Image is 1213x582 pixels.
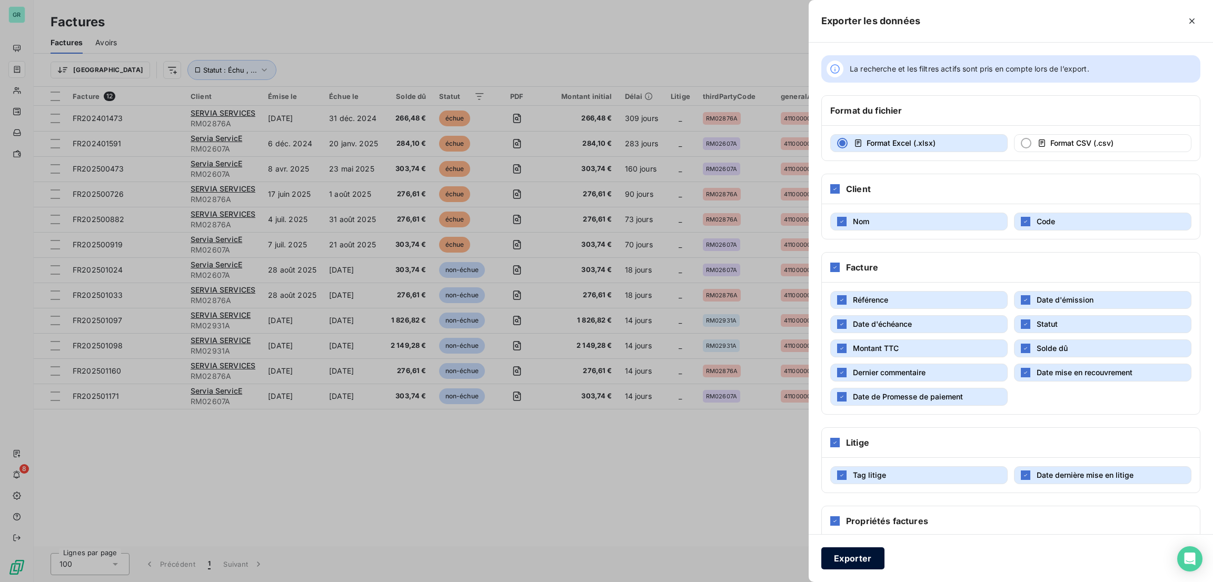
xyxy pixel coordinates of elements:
div: Open Intercom Messenger [1177,546,1202,571]
button: Dernier commentaire [830,364,1008,382]
button: Date mise en recouvrement [1014,364,1191,382]
button: Code [1014,213,1191,230]
button: Tag litige [830,466,1008,484]
span: Format CSV (.csv) [1050,138,1113,147]
button: Référence [830,291,1008,309]
span: Date d'émission [1037,295,1093,304]
button: Nom [830,213,1008,230]
button: Date d'échéance [830,315,1008,333]
button: Solde dû [1014,339,1191,357]
button: Date d'émission [1014,291,1191,309]
span: Référence [853,295,888,304]
button: Exporter [821,547,884,569]
span: Montant TTC [853,344,899,353]
span: Date de Promesse de paiement [853,392,963,401]
span: Date d'échéance [853,319,912,328]
h6: Facture [846,261,878,274]
span: Dernier commentaire [853,368,926,377]
h6: Propriétés factures [846,515,928,527]
span: Tag litige [853,470,886,479]
h6: Format du fichier [830,104,902,117]
span: Statut [1037,319,1058,328]
button: Statut [1014,315,1191,333]
button: Date dernière mise en litige [1014,466,1191,484]
button: Montant TTC [830,339,1008,357]
span: Nom [853,217,869,226]
h5: Exporter les données [821,14,920,28]
h6: Client [846,183,871,195]
span: Date mise en recouvrement [1037,368,1132,377]
h6: Litige [846,436,869,449]
button: Date de Promesse de paiement [830,388,1008,406]
span: Date dernière mise en litige [1037,470,1134,479]
span: Format Excel (.xlsx) [867,138,936,147]
span: Code [1037,217,1055,226]
button: Format CSV (.csv) [1014,134,1191,152]
span: La recherche et les filtres actifs sont pris en compte lors de l’export. [850,64,1089,74]
span: Solde dû [1037,344,1068,353]
button: Format Excel (.xlsx) [830,134,1008,152]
